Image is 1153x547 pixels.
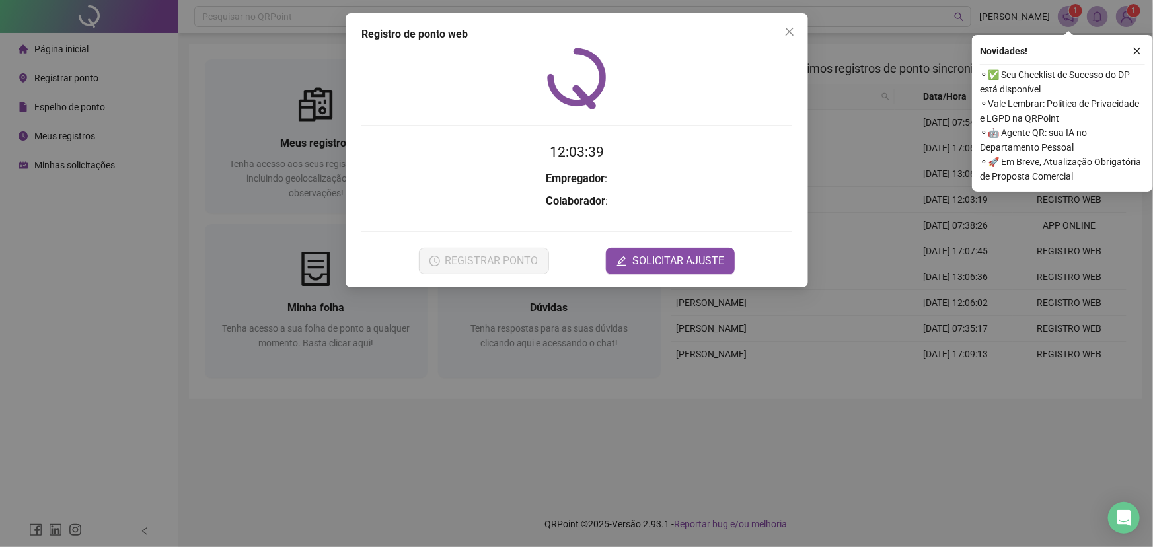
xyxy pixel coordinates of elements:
strong: Colaborador [546,195,605,207]
span: ⚬ Vale Lembrar: Política de Privacidade e LGPD na QRPoint [980,96,1145,126]
h3: : [361,193,792,210]
span: SOLICITAR AJUSTE [632,253,724,269]
span: close [784,26,795,37]
span: ⚬ 🤖 Agente QR: sua IA no Departamento Pessoal [980,126,1145,155]
div: Open Intercom Messenger [1108,502,1140,534]
h3: : [361,170,792,188]
span: ⚬ ✅ Seu Checklist de Sucesso do DP está disponível [980,67,1145,96]
strong: Empregador [546,172,605,185]
button: Close [779,21,800,42]
span: ⚬ 🚀 Em Breve, Atualização Obrigatória de Proposta Comercial [980,155,1145,184]
time: 12:03:39 [550,144,604,160]
span: edit [616,256,627,266]
span: Novidades ! [980,44,1027,58]
div: Registro de ponto web [361,26,792,42]
button: REGISTRAR PONTO [418,248,548,274]
button: editSOLICITAR AJUSTE [606,248,735,274]
span: close [1133,46,1142,55]
img: QRPoint [547,48,607,109]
